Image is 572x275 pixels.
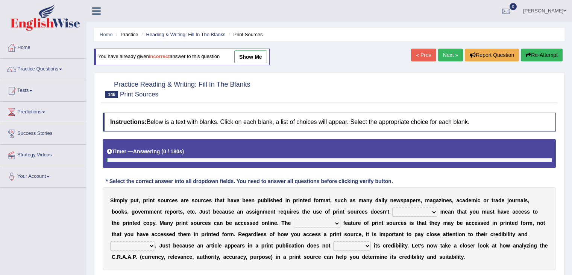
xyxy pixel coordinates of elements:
[493,209,495,215] b: t
[199,209,202,215] b: J
[205,209,208,215] b: s
[175,197,178,203] b: s
[296,197,298,203] b: r
[416,197,417,203] b: r
[181,197,184,203] b: a
[190,209,192,215] b: t
[194,197,198,203] b: o
[300,197,303,203] b: n
[103,177,396,185] div: * Select the correct answer into all dropdown fields. You need to answer all questions before cli...
[381,197,383,203] b: i
[114,31,138,38] li: Practice
[132,220,134,226] b: t
[303,197,305,203] b: t
[521,49,563,61] button: Re-Attempt
[246,209,249,215] b: a
[336,209,338,215] b: r
[267,209,270,215] b: e
[354,209,357,215] b: u
[176,209,178,215] b: r
[383,197,384,203] b: l
[167,209,170,215] b: e
[495,197,498,203] b: a
[451,209,454,215] b: n
[370,209,374,215] b: d
[316,197,319,203] b: o
[457,209,459,215] b: t
[139,197,140,203] b: ,
[449,197,452,203] b: s
[296,209,299,215] b: s
[517,197,521,203] b: n
[290,209,291,215] b: i
[305,197,308,203] b: e
[421,197,422,203] b: ,
[524,209,527,215] b: s
[465,209,467,215] b: t
[411,49,436,61] a: « Prev
[432,197,436,203] b: g
[216,209,219,215] b: e
[103,79,250,98] h2: Practice Reading & Writing: Fill In The Blanks
[149,209,154,215] b: m
[438,49,463,61] a: Next »
[258,197,261,203] b: p
[362,209,365,215] b: e
[528,197,530,203] b: ,
[180,209,183,215] b: s
[390,197,394,203] b: n
[347,209,350,215] b: s
[110,119,147,125] b: Instructions:
[134,197,137,203] b: u
[103,113,556,131] h4: Below is a text with blanks. Click on each blank, a list of choices will appear. Select the appro...
[155,220,157,226] b: .
[459,209,462,215] b: h
[209,197,212,203] b: s
[112,209,115,215] b: b
[487,209,490,215] b: u
[161,148,163,154] b: (
[325,197,328,203] b: a
[225,209,228,215] b: u
[146,220,150,226] b: o
[146,197,148,203] b: r
[287,209,290,215] b: u
[470,209,473,215] b: y
[330,197,332,203] b: ,
[335,197,338,203] b: s
[132,209,135,215] b: g
[115,197,120,203] b: m
[128,220,129,226] b: i
[126,220,127,226] b: r
[110,197,114,203] b: S
[490,209,493,215] b: s
[120,91,158,98] small: Print Sources
[388,209,390,215] b: t
[167,220,170,226] b: n
[183,220,186,226] b: n
[256,209,260,215] b: g
[251,197,255,203] b: n
[141,209,144,215] b: e
[249,209,252,215] b: s
[302,209,304,215] b: t
[150,197,153,203] b: n
[375,197,379,203] b: d
[383,209,386,215] b: n
[498,209,501,215] b: h
[237,197,240,203] b: e
[319,209,322,215] b: e
[457,197,460,203] b: a
[186,220,188,226] b: t
[0,166,86,185] a: Your Account
[363,197,366,203] b: a
[246,197,249,203] b: e
[377,209,380,215] b: e
[472,209,476,215] b: o
[192,209,195,215] b: c
[533,209,535,215] b: t
[439,197,442,203] b: z
[328,209,330,215] b: f
[442,197,443,203] b: i
[159,220,164,226] b: M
